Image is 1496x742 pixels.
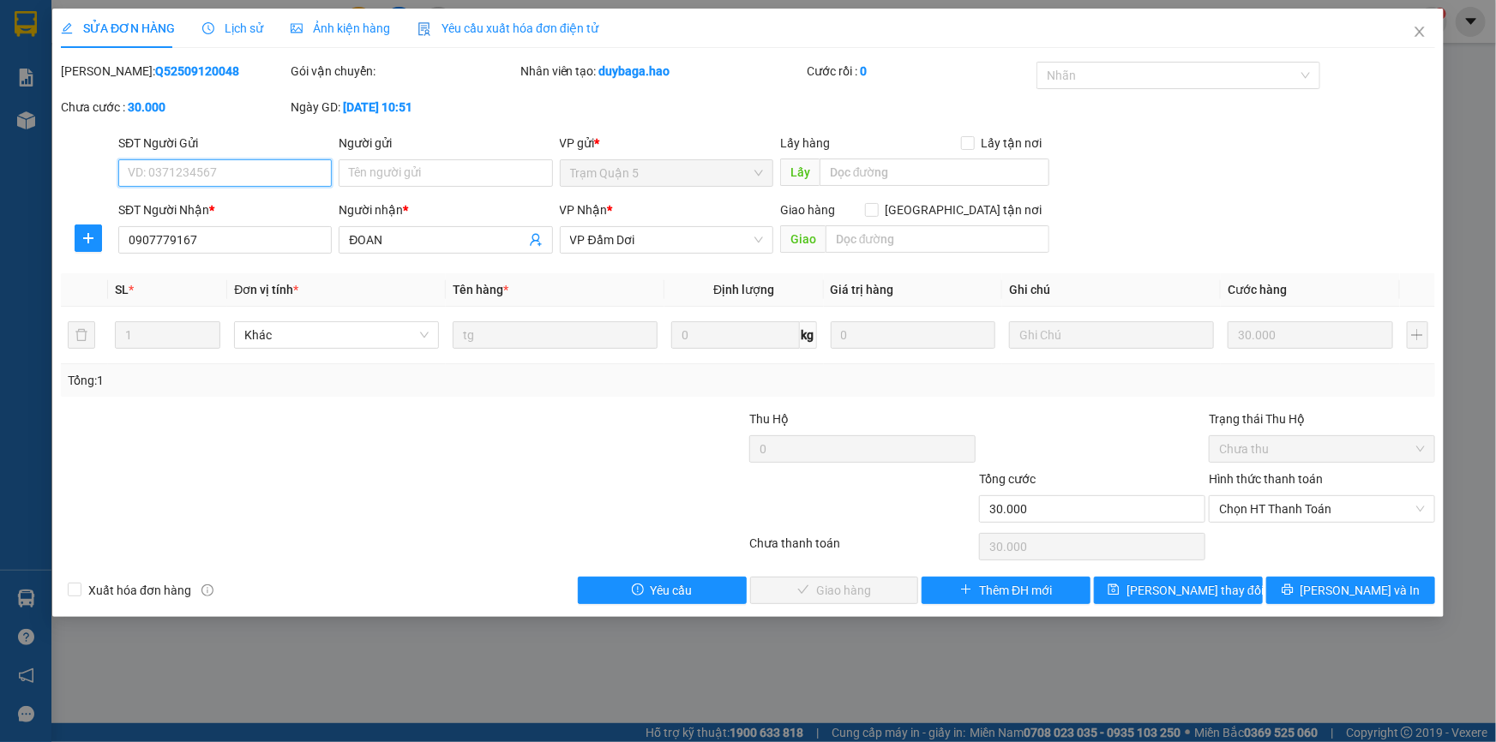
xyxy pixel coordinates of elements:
[453,283,508,296] span: Tên hàng
[1094,577,1263,604] button: save[PERSON_NAME] thay đổi
[1407,321,1428,349] button: plus
[960,583,972,597] span: plus
[578,577,747,604] button: exclamation-circleYêu cầu
[128,100,165,114] b: 30.000
[570,227,763,253] span: VP Đầm Dơi
[800,321,817,349] span: kg
[61,98,287,117] div: Chưa cước :
[75,224,102,252] button: plus
[1108,583,1120,597] span: save
[520,62,804,81] div: Nhân viên tạo:
[1282,583,1294,597] span: printer
[61,21,175,35] span: SỬA ĐƠN HÀNG
[418,21,598,35] span: Yêu cầu xuất hóa đơn điện tử
[651,581,693,600] span: Yêu cầu
[68,321,95,349] button: delete
[1228,283,1287,296] span: Cước hàng
[202,21,263,35] span: Lịch sử
[807,62,1033,81] div: Cước rồi :
[1219,496,1425,522] span: Chọn HT Thanh Toán
[1209,410,1435,428] div: Trạng thái Thu Hộ
[1413,25,1427,39] span: close
[780,225,826,253] span: Giao
[118,134,332,153] div: SĐT Người Gửi
[418,22,431,36] img: icon
[61,22,73,34] span: edit
[1009,321,1214,349] input: Ghi Chú
[61,62,287,81] div: [PERSON_NAME]:
[291,62,517,81] div: Gói vận chuyển:
[820,159,1049,186] input: Dọc đường
[1301,581,1421,600] span: [PERSON_NAME] và In
[750,577,919,604] button: checkGiao hàng
[234,283,298,296] span: Đơn vị tính
[979,581,1052,600] span: Thêm ĐH mới
[632,583,644,597] span: exclamation-circle
[831,283,894,296] span: Giá trị hàng
[780,159,820,186] span: Lấy
[570,160,763,186] span: Trạm Quận 5
[879,200,1049,219] span: [GEOGRAPHIC_DATA] tận nơi
[81,581,198,600] span: Xuất hóa đơn hàng
[1209,472,1323,486] label: Hình thức thanh toán
[1228,321,1393,349] input: 0
[1266,577,1435,604] button: printer[PERSON_NAME] và In
[343,100,412,114] b: [DATE] 10:51
[748,534,978,564] div: Chưa thanh toán
[975,134,1049,153] span: Lấy tận nơi
[453,321,658,349] input: VD: Bàn, Ghế
[560,203,608,217] span: VP Nhận
[831,321,996,349] input: 0
[1396,9,1444,57] button: Close
[560,134,773,153] div: VP gửi
[780,203,835,217] span: Giao hàng
[339,134,552,153] div: Người gửi
[115,283,129,296] span: SL
[75,231,101,245] span: plus
[155,64,239,78] b: Q52509120048
[68,371,578,390] div: Tổng: 1
[202,22,214,34] span: clock-circle
[826,225,1049,253] input: Dọc đường
[201,584,213,596] span: info-circle
[339,200,552,219] div: Người nhận
[291,22,303,34] span: picture
[1002,273,1221,307] th: Ghi chú
[529,233,543,247] span: user-add
[922,577,1090,604] button: plusThêm ĐH mới
[713,283,774,296] span: Định lượng
[244,322,429,348] span: Khác
[860,64,867,78] b: 0
[979,472,1036,486] span: Tổng cước
[291,98,517,117] div: Ngày GD:
[780,136,830,150] span: Lấy hàng
[599,64,670,78] b: duybaga.hao
[1127,581,1264,600] span: [PERSON_NAME] thay đổi
[291,21,390,35] span: Ảnh kiện hàng
[1219,436,1425,462] span: Chưa thu
[118,200,332,219] div: SĐT Người Nhận
[749,412,789,426] span: Thu Hộ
